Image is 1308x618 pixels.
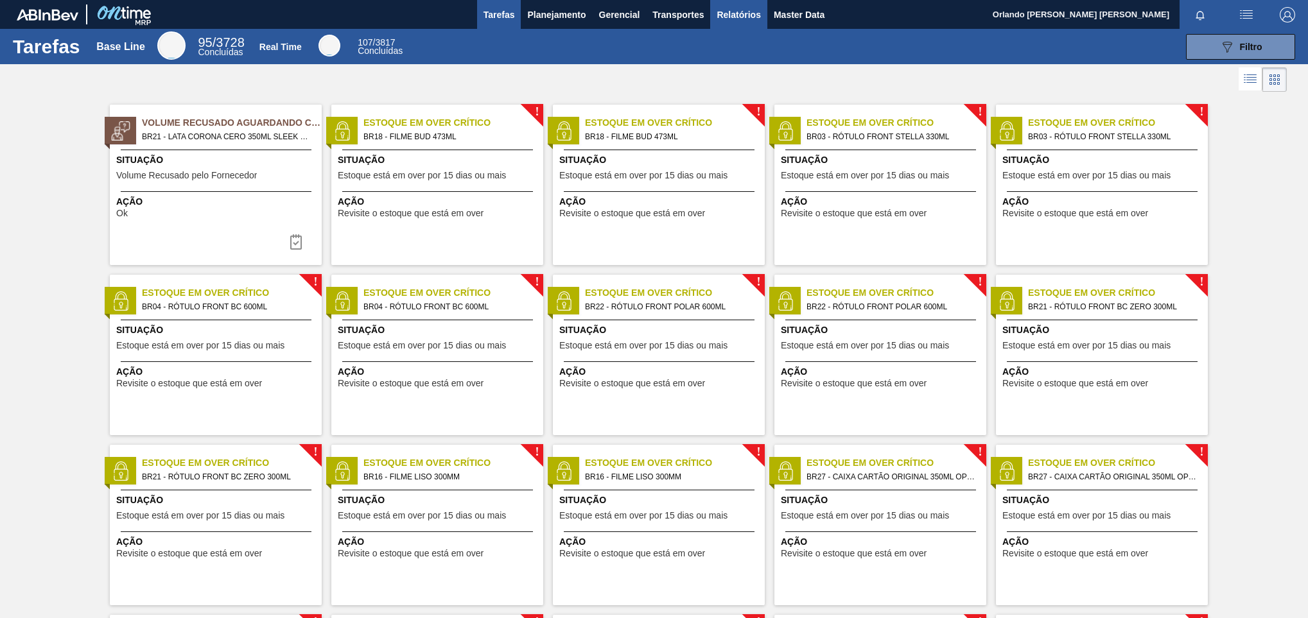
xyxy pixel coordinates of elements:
span: Revisite o estoque que está em over [781,549,927,558]
span: BR03 - RÓTULO FRONT STELLA 330ML [1028,130,1198,144]
button: Filtro [1186,34,1295,60]
span: BR21 - RÓTULO FRONT BC ZERO 300ML [1028,300,1198,314]
span: Tarefas [484,7,515,22]
div: Base Line [96,41,145,53]
span: ! [756,107,760,117]
span: Relatórios [717,7,760,22]
span: BR22 - RÓTULO FRONT POLAR 600ML [585,300,754,314]
span: 107 [358,37,372,47]
span: Estoque está em over por 15 dias ou mais [559,171,728,180]
span: Estoque em Over Crítico [1028,116,1208,130]
span: Estoque em Over Crítico [585,456,765,470]
div: Base Line [157,31,186,60]
span: Ação [1002,365,1205,379]
span: Estoque em Over Crítico [142,286,322,300]
button: icon-task-complete [281,229,311,255]
span: Estoque em Over Crítico [142,456,322,470]
span: Estoque está em over por 15 dias ou mais [338,341,506,350]
span: ! [313,447,317,457]
span: Concluídas [358,46,403,56]
span: ! [756,277,760,287]
span: ! [1199,447,1203,457]
span: ! [535,277,539,287]
span: Ação [559,195,762,209]
div: Completar tarefa: 30206025 [281,229,311,255]
span: Situação [559,494,762,507]
span: Ok [116,209,128,218]
div: Visão em Lista [1239,67,1262,92]
span: Estoque em Over Crítico [363,116,543,130]
span: Situação [781,153,983,167]
span: Situação [1002,323,1205,337]
span: Revisite o estoque que está em over [559,379,705,388]
span: ! [978,277,982,287]
span: Revisite o estoque que está em over [559,209,705,218]
img: status [776,121,795,141]
span: Situação [338,153,540,167]
span: Revisite o estoque que está em over [781,379,927,388]
img: status [333,121,352,141]
span: Estoque em Over Crítico [363,456,543,470]
span: Ação [338,365,540,379]
span: Estoque em Over Crítico [807,116,986,130]
span: ! [756,447,760,457]
span: / 3728 [198,35,245,49]
span: Estoque está em over por 15 dias ou mais [116,511,284,520]
div: Real Time [259,42,302,52]
span: Estoque em Over Crítico [585,116,765,130]
img: status [997,291,1016,311]
span: ! [535,447,539,457]
span: Situação [116,323,318,337]
span: Estoque está em over por 15 dias ou mais [1002,341,1171,350]
span: Situação [338,494,540,507]
img: status [333,291,352,311]
div: Base Line [198,37,245,56]
span: Planejamento [527,7,586,22]
span: Estoque em Over Crítico [363,286,543,300]
span: Revisite o estoque que está em over [116,379,262,388]
span: Situação [116,494,318,507]
span: Transportes [652,7,704,22]
div: Visão em Cards [1262,67,1287,92]
span: ! [313,277,317,287]
span: BR22 - RÓTULO FRONT POLAR 600ML [807,300,976,314]
img: status [997,461,1016,481]
span: Situação [338,323,540,337]
h1: Tarefas [13,39,80,54]
span: Estoque em Over Crítico [1028,456,1208,470]
span: Revisite o estoque que está em over [338,209,484,218]
img: status [111,291,130,311]
span: BR21 - RÓTULO FRONT BC ZERO 300ML [142,470,311,484]
img: status [333,461,352,481]
span: Situação [116,153,318,167]
span: Estoque está em over por 15 dias ou mais [781,171,949,180]
img: status [776,461,795,481]
div: Real Time [318,35,340,56]
span: Revisite o estoque que está em over [559,549,705,558]
span: Estoque está em over por 15 dias ou mais [781,511,949,520]
span: Ação [338,535,540,549]
span: BR18 - FILME BUD 473ML [363,130,533,144]
span: Volume Recusado Aguardando Ciência [142,116,322,130]
span: BR21 - LATA CORONA CERO 350ML SLEEK Volume - 624882 [142,130,311,144]
span: ! [1199,107,1203,117]
img: status [554,121,573,141]
span: Filtro [1240,42,1262,52]
span: BR16 - FILME LISO 300MM [585,470,754,484]
span: Estoque está em over por 15 dias ou mais [338,511,506,520]
span: Situação [559,323,762,337]
span: BR03 - RÓTULO FRONT STELLA 330ML [807,130,976,144]
span: BR27 - CAIXA CARTÃO ORIGINAL 350ML OPEN CORNER [1028,470,1198,484]
span: BR04 - RÓTULO FRONT BC 600ML [363,300,533,314]
span: Situação [1002,153,1205,167]
span: Revisite o estoque que está em over [1002,549,1148,558]
span: Estoque em Over Crítico [807,456,986,470]
span: Revisite o estoque que está em over [338,379,484,388]
span: BR04 - RÓTULO FRONT BC 600ML [142,300,311,314]
img: userActions [1239,7,1254,22]
span: Estoque está em over por 15 dias ou mais [338,171,506,180]
span: 95 [198,35,213,49]
div: Real Time [358,39,403,55]
span: Estoque em Over Crítico [807,286,986,300]
span: BR16 - FILME LISO 300MM [363,470,533,484]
